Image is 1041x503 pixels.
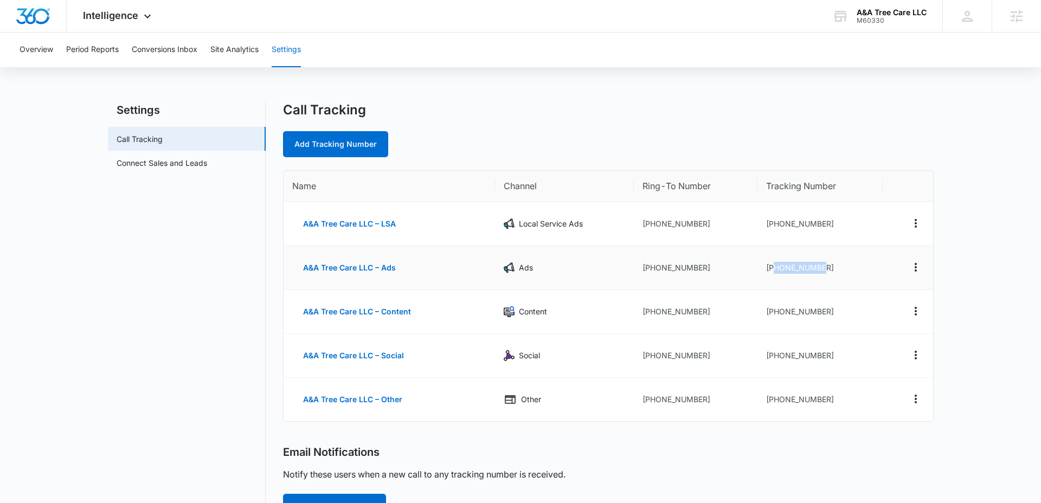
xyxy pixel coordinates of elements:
div: account name [857,8,927,17]
th: Channel [495,171,634,202]
p: Local Service Ads [519,218,583,230]
button: Actions [907,259,924,276]
td: [PHONE_NUMBER] [757,246,883,290]
div: account id [857,17,927,24]
button: Period Reports [66,33,119,67]
td: [PHONE_NUMBER] [634,334,757,378]
h1: Call Tracking [283,102,366,118]
button: Settings [272,33,301,67]
span: Intelligence [83,10,138,21]
p: Notify these users when a new call to any tracking number is received. [283,468,566,481]
h2: Settings [108,102,266,118]
a: Call Tracking [117,133,163,145]
button: Overview [20,33,53,67]
p: Other [521,394,541,405]
a: Add Tracking Number [283,131,388,157]
button: A&A Tree Care LLC – LSA [292,211,407,237]
button: Actions [907,215,924,232]
button: Actions [907,346,924,364]
a: Connect Sales and Leads [117,157,207,169]
td: [PHONE_NUMBER] [634,246,757,290]
p: Ads [519,262,533,274]
button: A&A Tree Care LLC – Social [292,343,415,369]
img: Local Service Ads [504,218,515,229]
button: A&A Tree Care LLC – Ads [292,255,407,281]
td: [PHONE_NUMBER] [757,378,883,421]
img: Content [504,306,515,317]
td: [PHONE_NUMBER] [757,290,883,334]
p: Content [519,306,547,318]
td: [PHONE_NUMBER] [757,334,883,378]
img: Ads [504,262,515,273]
img: Social [504,350,515,361]
td: [PHONE_NUMBER] [634,202,757,246]
td: [PHONE_NUMBER] [757,202,883,246]
p: Social [519,350,540,362]
button: A&A Tree Care LLC – Other [292,386,413,412]
th: Ring-To Number [634,171,757,202]
button: Actions [907,390,924,408]
button: Actions [907,302,924,320]
td: [PHONE_NUMBER] [634,290,757,334]
td: [PHONE_NUMBER] [634,378,757,421]
th: Tracking Number [757,171,883,202]
h2: Email Notifications [283,446,380,459]
button: Site Analytics [210,33,259,67]
button: Conversions Inbox [132,33,197,67]
button: A&A Tree Care LLC – Content [292,299,422,325]
th: Name [284,171,495,202]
